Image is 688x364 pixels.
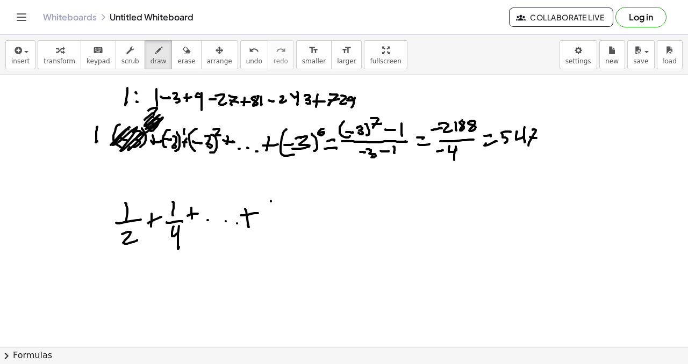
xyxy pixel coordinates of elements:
[341,44,352,57] i: format_size
[331,40,362,69] button: format_sizelarger
[81,40,116,69] button: keyboardkeypad
[268,40,294,69] button: redoredo
[663,57,677,65] span: load
[560,40,597,69] button: settings
[249,44,259,57] i: undo
[240,40,268,69] button: undoundo
[5,40,35,69] button: insert
[150,57,167,65] span: draw
[246,57,262,65] span: undo
[201,40,238,69] button: arrange
[633,57,648,65] span: save
[627,40,655,69] button: save
[274,57,288,65] span: redo
[370,57,401,65] span: fullscreen
[145,40,173,69] button: draw
[364,40,407,69] button: fullscreen
[44,57,75,65] span: transform
[38,40,81,69] button: transform
[337,57,356,65] span: larger
[518,12,604,22] span: Collaborate Live
[43,12,97,23] a: Whiteboards
[599,40,625,69] button: new
[276,44,286,57] i: redo
[657,40,683,69] button: load
[615,7,666,27] button: Log in
[565,57,591,65] span: settings
[93,44,103,57] i: keyboard
[11,57,30,65] span: insert
[13,9,30,26] button: Toggle navigation
[121,57,139,65] span: scrub
[87,57,110,65] span: keypad
[302,57,326,65] span: smaller
[509,8,613,27] button: Collaborate Live
[116,40,145,69] button: scrub
[605,57,619,65] span: new
[207,57,232,65] span: arrange
[171,40,201,69] button: erase
[177,57,195,65] span: erase
[309,44,319,57] i: format_size
[296,40,332,69] button: format_sizesmaller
